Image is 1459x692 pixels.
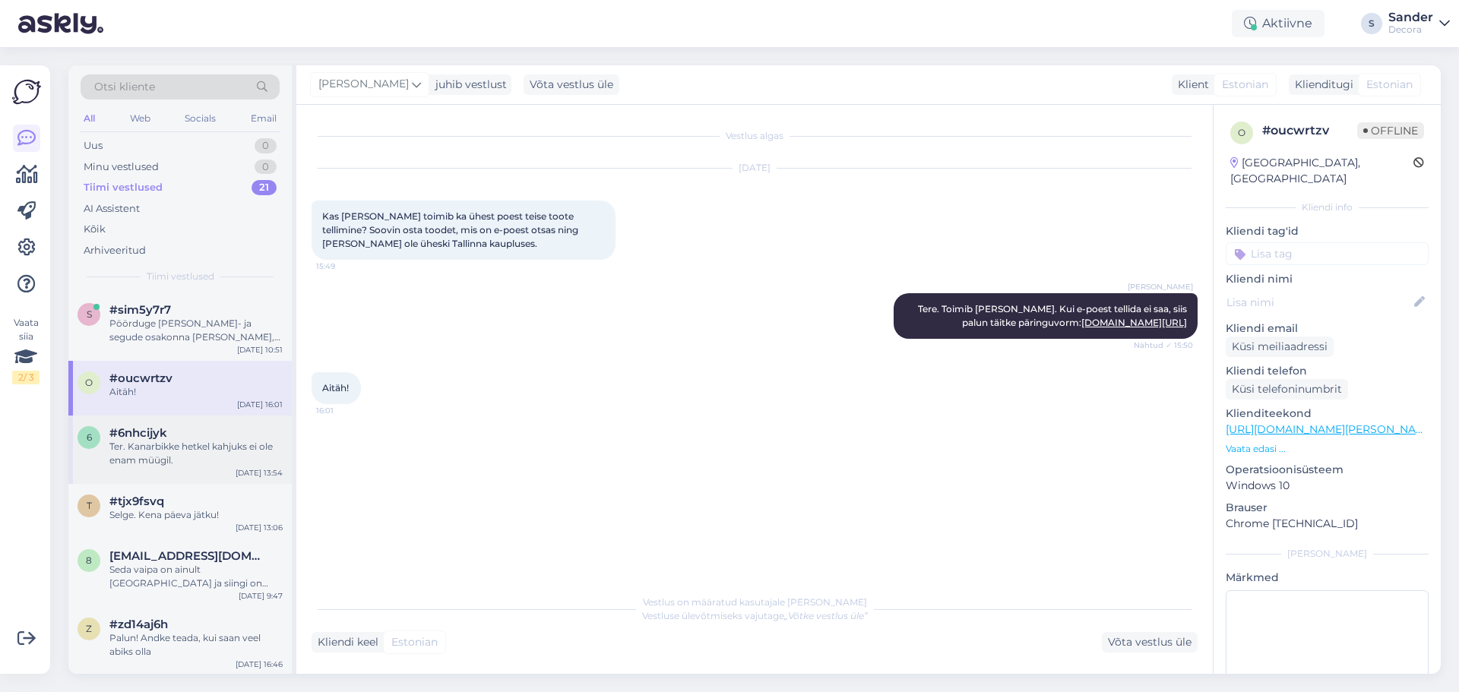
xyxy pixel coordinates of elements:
[87,500,92,511] span: t
[85,377,93,388] span: o
[1226,570,1429,586] p: Märkmed
[1226,223,1429,239] p: Kliendi tag'id
[109,549,267,563] span: 8dkristina@gmail.com
[1081,317,1187,328] a: [DOMAIN_NAME][URL]
[87,308,92,320] span: s
[312,129,1198,143] div: Vestlus algas
[1357,122,1424,139] span: Offline
[94,79,155,95] span: Otsi kliente
[1226,321,1429,337] p: Kliendi email
[182,109,219,128] div: Socials
[1361,13,1382,34] div: S
[524,74,619,95] div: Võta vestlus üle
[248,109,280,128] div: Email
[643,596,867,608] span: Vestlus on määratud kasutajale [PERSON_NAME]
[239,590,283,602] div: [DATE] 9:47
[109,563,283,590] div: Seda vaipa on ainult [GEOGRAPHIC_DATA] ja siingi on kogus nii väike, et tellida ei saa. Ainult lõ...
[312,161,1198,175] div: [DATE]
[1172,77,1209,93] div: Klient
[1226,442,1429,456] p: Vaata edasi ...
[1226,547,1429,561] div: [PERSON_NAME]
[322,382,349,393] span: Aitäh!
[1226,242,1429,265] input: Lisa tag
[109,385,283,399] div: Aitäh!
[87,431,92,443] span: 6
[109,618,168,631] span: #zd14aj6h
[429,77,507,93] div: juhib vestlust
[1230,155,1413,187] div: [GEOGRAPHIC_DATA], [GEOGRAPHIC_DATA]
[86,623,92,634] span: z
[255,160,277,175] div: 0
[84,243,146,258] div: Arhiveeritud
[86,555,92,566] span: 8
[784,610,868,621] i: „Võtke vestlus üle”
[1226,294,1411,311] input: Lisa nimi
[1226,363,1429,379] p: Kliendi telefon
[109,426,167,440] span: #6nhcijyk
[312,634,378,650] div: Kliendi keel
[1128,281,1193,292] span: [PERSON_NAME]
[1226,201,1429,214] div: Kliendi info
[391,634,438,650] span: Estonian
[1262,122,1357,140] div: # oucwrtzv
[642,610,868,621] span: Vestluse ülevõtmiseks vajutage
[84,138,103,153] div: Uus
[109,371,172,385] span: #oucwrtzv
[316,405,373,416] span: 16:01
[12,371,40,384] div: 2 / 3
[252,180,277,195] div: 21
[255,138,277,153] div: 0
[1226,337,1334,357] div: Küsi meiliaadressi
[1226,271,1429,287] p: Kliendi nimi
[127,109,153,128] div: Web
[1388,11,1450,36] a: SanderDecora
[109,631,283,659] div: Palun! Andke teada, kui saan veel abiks olla
[84,180,163,195] div: Tiimi vestlused
[12,77,41,106] img: Askly Logo
[1226,422,1435,436] a: [URL][DOMAIN_NAME][PERSON_NAME]
[109,303,171,317] span: #sim5y7r7
[109,508,283,522] div: Selge. Kena päeva jätku!
[236,522,283,533] div: [DATE] 13:06
[12,316,40,384] div: Vaata siia
[1238,127,1245,138] span: o
[1226,500,1429,516] p: Brauser
[1102,632,1198,653] div: Võta vestlus üle
[109,440,283,467] div: Ter. Kanarbikke hetkel kahjuks ei ole enam müügil.
[318,76,409,93] span: [PERSON_NAME]
[84,160,159,175] div: Minu vestlused
[81,109,98,128] div: All
[1222,77,1268,93] span: Estonian
[1388,24,1433,36] div: Decora
[109,317,283,344] div: Pöörduge [PERSON_NAME]- ja segude osakonna [PERSON_NAME], telefon: [PHONE_NUMBER].
[147,270,214,283] span: Tiimi vestlused
[918,303,1189,328] span: Tere. Toimib [PERSON_NAME]. Kui e-poest tellida ei saa, siis palun täitke päringuvorm:
[1232,10,1324,37] div: Aktiivne
[322,210,581,249] span: Kas [PERSON_NAME] toimib ka ühest poest teise toote tellimine? Soovin osta toodet, mis on e-poest...
[1226,462,1429,478] p: Operatsioonisüsteem
[1226,478,1429,494] p: Windows 10
[84,222,106,237] div: Kõik
[236,467,283,479] div: [DATE] 13:54
[1134,340,1193,351] span: Nähtud ✓ 15:50
[84,201,140,216] div: AI Assistent
[316,261,373,272] span: 15:49
[236,659,283,670] div: [DATE] 16:46
[237,399,283,410] div: [DATE] 16:01
[1226,406,1429,422] p: Klienditeekond
[1289,77,1353,93] div: Klienditugi
[237,344,283,355] div: [DATE] 10:51
[109,495,164,508] span: #tjx9fsvq
[1366,77,1413,93] span: Estonian
[1388,11,1433,24] div: Sander
[1226,379,1348,400] div: Küsi telefoninumbrit
[1226,516,1429,532] p: Chrome [TECHNICAL_ID]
